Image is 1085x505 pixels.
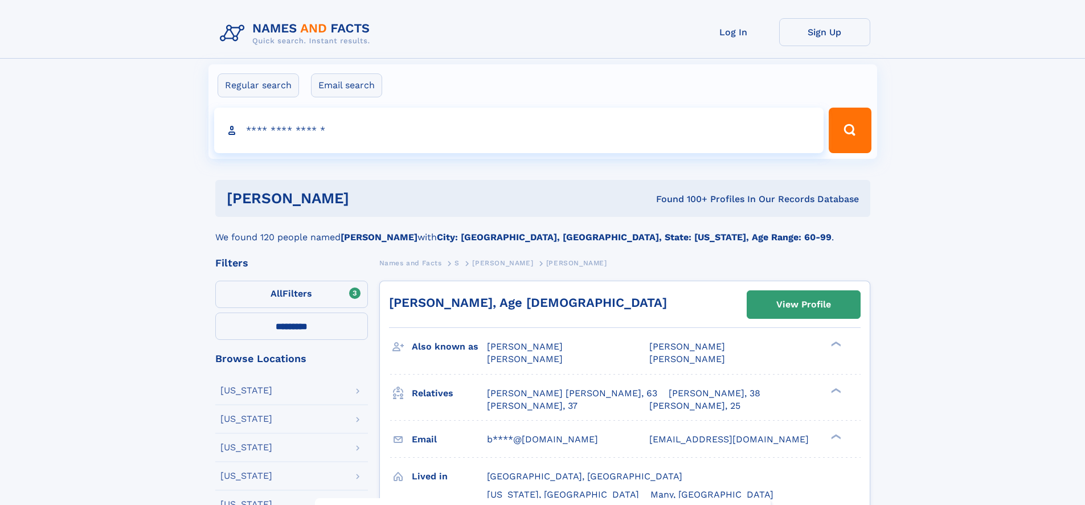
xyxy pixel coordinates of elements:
span: Many, [GEOGRAPHIC_DATA] [650,489,773,500]
h3: Email [412,430,487,449]
a: Names and Facts [379,256,442,270]
h1: [PERSON_NAME] [227,191,503,206]
a: [PERSON_NAME] [472,256,533,270]
a: Sign Up [779,18,870,46]
h3: Lived in [412,467,487,486]
span: [US_STATE], [GEOGRAPHIC_DATA] [487,489,639,500]
div: [US_STATE] [220,471,272,481]
span: [EMAIL_ADDRESS][DOMAIN_NAME] [649,434,809,445]
span: [PERSON_NAME] [487,341,563,352]
a: S [455,256,460,270]
span: All [271,288,282,299]
span: [PERSON_NAME] [546,259,607,267]
div: Filters [215,258,368,268]
label: Regular search [218,73,299,97]
span: [PERSON_NAME] [649,341,725,352]
b: City: [GEOGRAPHIC_DATA], [GEOGRAPHIC_DATA], State: [US_STATE], Age Range: 60-99 [437,232,832,243]
h3: Relatives [412,384,487,403]
div: Browse Locations [215,354,368,364]
div: We found 120 people named with . [215,217,870,244]
span: [GEOGRAPHIC_DATA], [GEOGRAPHIC_DATA] [487,471,682,482]
span: [PERSON_NAME] [472,259,533,267]
a: [PERSON_NAME], 37 [487,400,578,412]
div: [US_STATE] [220,443,272,452]
span: [PERSON_NAME] [649,354,725,364]
label: Filters [215,281,368,308]
div: [US_STATE] [220,414,272,424]
div: View Profile [776,291,831,318]
a: [PERSON_NAME], 25 [649,400,740,412]
img: Logo Names and Facts [215,18,379,49]
a: Log In [688,18,779,46]
b: [PERSON_NAME] [341,232,417,243]
label: Email search [311,73,382,97]
h3: Also known as [412,337,487,356]
div: ❯ [828,387,842,394]
a: View Profile [747,291,860,318]
span: [PERSON_NAME] [487,354,563,364]
div: Found 100+ Profiles In Our Records Database [502,193,859,206]
a: [PERSON_NAME] [PERSON_NAME], 63 [487,387,657,400]
div: [US_STATE] [220,386,272,395]
a: [PERSON_NAME], 38 [669,387,760,400]
button: Search Button [829,108,871,153]
span: S [455,259,460,267]
input: search input [214,108,824,153]
div: ❯ [828,433,842,440]
div: ❯ [828,340,842,348]
a: [PERSON_NAME], Age [DEMOGRAPHIC_DATA] [389,295,667,310]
